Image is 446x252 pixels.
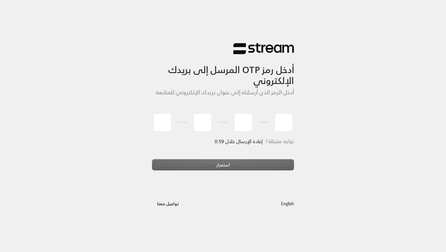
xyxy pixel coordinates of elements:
a: تواصل معنا [152,200,184,207]
button: تواصل معنا [152,198,184,209]
h3: أدخل رمز OTP المرسل إلى بريدك الإلكتروني [152,55,294,86]
img: Stream Logo [233,43,294,55]
h5: أدخل الرمز الذي أرسلناه إلى عنوان بريدك الإلكتروني للمتابعة [152,89,294,96]
span: تواجه مشكلة؟ [266,137,294,146]
span: إعادة الإرسال خلال 0:59 [215,137,263,146]
a: English [281,198,294,209]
